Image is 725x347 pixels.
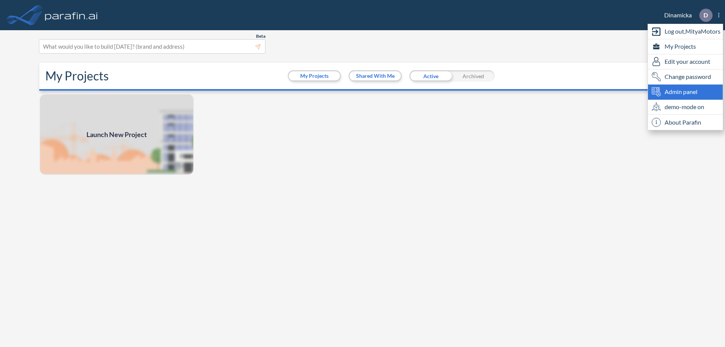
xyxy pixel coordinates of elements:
div: Change password [648,69,723,85]
p: D [703,12,708,19]
span: About Parafin [665,118,701,127]
span: Edit your account [665,57,710,66]
div: My Projects [648,39,723,54]
div: About Parafin [648,115,723,130]
h2: My Projects [45,69,109,83]
span: Beta [256,33,265,39]
div: demo-mode on [648,100,723,115]
span: Change password [665,72,711,81]
button: My Projects [289,71,340,80]
span: Log out, MityaMotors [665,27,720,36]
div: Log out [648,24,723,39]
a: Launch New Project [39,94,194,175]
div: Edit user [648,54,723,69]
span: Admin panel [665,87,697,96]
img: add [39,94,194,175]
span: i [652,118,661,127]
button: Shared With Me [350,71,401,80]
div: Archived [452,70,495,82]
img: logo [43,8,99,23]
span: demo-mode on [665,102,704,111]
div: Active [409,70,452,82]
span: My Projects [665,42,696,51]
div: Admin panel [648,85,723,100]
div: Dinamicka [653,9,719,22]
span: Launch New Project [86,130,147,140]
